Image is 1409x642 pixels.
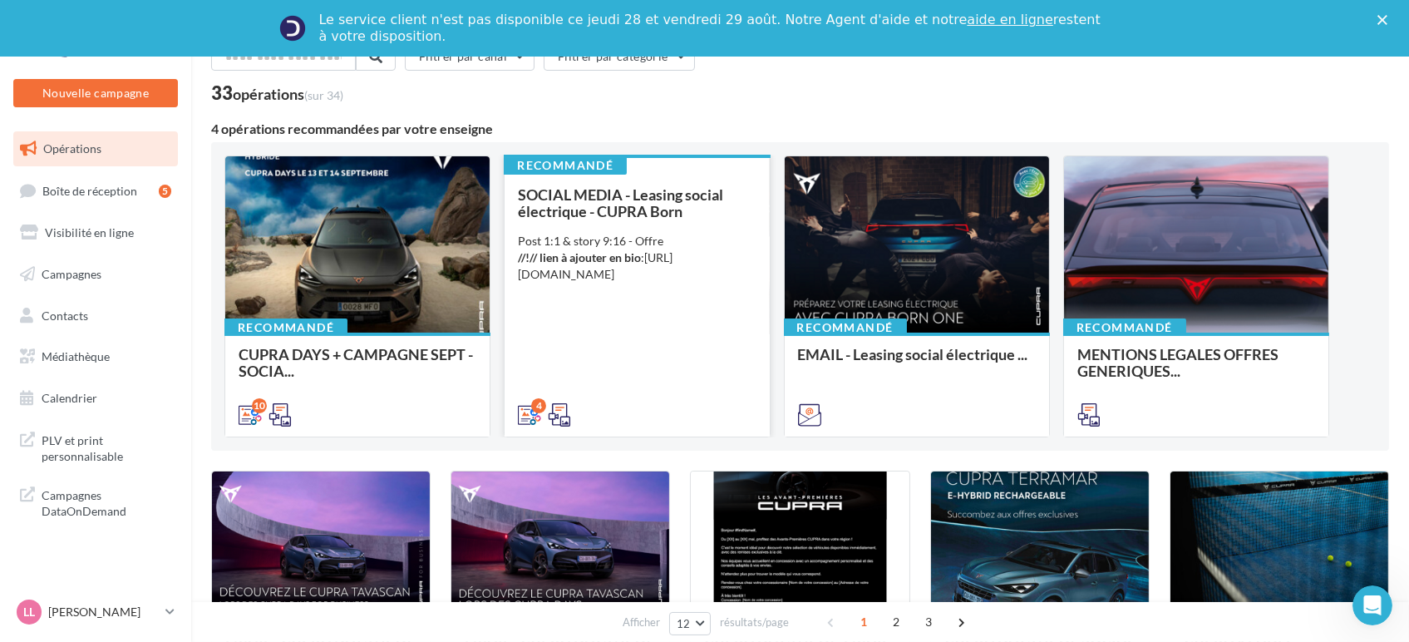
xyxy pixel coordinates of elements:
[304,88,343,102] span: (sur 34)
[224,319,347,337] div: Recommandé
[42,267,101,281] span: Campagnes
[850,609,877,635] span: 1
[518,185,723,220] span: SOCIAL MEDIA - Leasing social électrique - CUPRA Born
[10,299,181,333] a: Contacts
[531,398,546,413] div: 4
[623,615,660,630] span: Afficher
[967,12,1052,27] a: aide en ligne
[10,215,181,250] a: Visibilité en ligne
[544,42,695,71] button: Filtrer par catégorie
[677,617,691,630] span: 12
[42,349,110,363] span: Médiathèque
[233,86,343,101] div: opérations
[159,185,171,198] div: 5
[43,141,101,156] span: Opérations
[915,609,942,635] span: 3
[10,173,181,209] a: Boîte de réception5
[45,225,134,240] span: Visibilité en ligne
[1377,15,1394,25] div: Fermer
[798,345,1028,363] span: EMAIL - Leasing social électrique ...
[10,477,181,526] a: Campagnes DataOnDemand
[1063,319,1186,337] div: Recommandé
[518,250,641,264] strong: //!// lien à ajouter en bio
[211,84,343,102] div: 33
[42,391,97,405] span: Calendrier
[504,156,627,175] div: Recommandé
[1352,585,1392,625] iframe: Intercom live chat
[23,604,35,620] span: LL
[42,429,171,465] span: PLV et print personnalisable
[10,131,181,166] a: Opérations
[13,79,178,107] button: Nouvelle campagne
[784,319,907,337] div: Recommandé
[883,609,909,635] span: 2
[669,612,712,635] button: 12
[10,381,181,416] a: Calendrier
[405,42,535,71] button: Filtrer par canal
[1077,345,1278,380] span: MENTIONS LEGALES OFFRES GENERIQUES...
[42,183,137,197] span: Boîte de réception
[42,308,88,322] span: Contacts
[10,257,181,292] a: Campagnes
[720,615,789,630] span: résultats/page
[279,15,306,42] img: Profile image for Service-Client
[13,596,178,628] a: LL [PERSON_NAME]
[48,604,159,620] p: [PERSON_NAME]
[518,233,756,283] div: Post 1:1 & story 9:16 - Offre :
[42,484,171,520] span: Campagnes DataOnDemand
[10,422,181,472] a: PLV et print personnalisable
[319,12,1104,45] div: Le service client n'est pas disponible ce jeudi 28 et vendredi 29 août. Notre Agent d'aide et not...
[252,398,267,413] div: 10
[211,122,1389,136] div: 4 opérations recommandées par votre enseigne
[239,345,473,380] span: CUPRA DAYS + CAMPAGNE SEPT - SOCIA...
[10,339,181,374] a: Médiathèque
